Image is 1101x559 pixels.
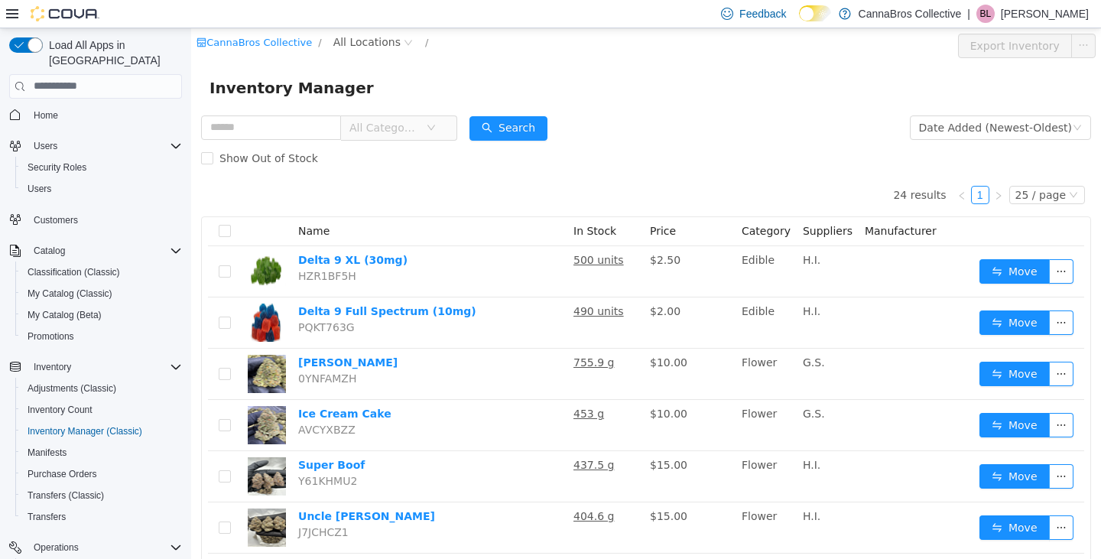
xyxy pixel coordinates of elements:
span: All Categories [158,92,228,107]
span: Inventory [28,358,182,376]
td: Edible [544,218,606,269]
span: $2.00 [459,277,489,289]
img: Ice Cream Cake hero shot [57,378,95,416]
span: Users [28,183,51,195]
span: J7JCHCZ1 [107,498,158,510]
button: Classification (Classic) [15,262,188,283]
button: Operations [28,538,85,557]
span: Manifests [28,447,67,459]
span: H.I. [612,277,629,289]
span: H.I. [612,226,629,238]
span: Transfers [28,511,66,523]
span: G.S. [612,379,634,392]
span: Home [34,109,58,122]
button: icon: ellipsis [858,385,882,409]
span: Users [28,137,182,155]
span: Users [21,180,182,198]
span: Inventory Count [28,404,93,416]
span: In Stock [382,197,425,209]
td: Flower [544,372,606,423]
span: $15.00 [459,431,496,443]
button: Users [15,178,188,200]
a: Security Roles [21,158,93,177]
button: icon: ellipsis [858,231,882,255]
span: Manufacturer [674,197,745,209]
span: Purchase Orders [28,468,97,480]
li: Next Page [798,158,817,176]
button: icon: ellipsis [880,5,905,30]
u: 437.5 g [382,431,423,443]
span: Adjustments (Classic) [21,379,182,398]
td: Flower [544,320,606,372]
span: My Catalog (Beta) [21,306,182,324]
span: Name [107,197,138,209]
a: Customers [28,211,84,229]
span: $10.00 [459,379,496,392]
a: icon: shopCannaBros Collective [5,8,121,20]
span: Load All Apps in [GEOGRAPHIC_DATA] [43,37,182,68]
button: icon: swapMove [788,231,859,255]
td: Edible [544,269,606,320]
span: Dark Mode [799,21,800,22]
button: Home [3,104,188,126]
span: Adjustments (Classic) [28,382,116,395]
li: 24 results [702,158,755,176]
button: Users [28,137,63,155]
button: Inventory Manager (Classic) [15,421,188,442]
span: Promotions [21,327,182,346]
div: Date Added (Newest-Oldest) [728,88,881,111]
u: 500 units [382,226,433,238]
span: Customers [28,210,182,229]
img: Runtz hero shot [57,327,95,365]
p: CannaBros Collective [859,5,962,23]
a: Adjustments (Classic) [21,379,122,398]
a: [PERSON_NAME] [107,328,206,340]
a: Delta 9 XL (30mg) [107,226,216,238]
a: Classification (Classic) [21,263,126,281]
span: Customers [34,214,78,226]
u: 404.6 g [382,482,423,494]
span: Price [459,197,485,209]
span: Manifests [21,444,182,462]
span: Users [34,140,57,152]
span: BL [980,5,992,23]
span: Transfers [21,508,182,526]
img: Delta 9 XL (30mg) hero shot [57,224,95,262]
a: Transfers (Classic) [21,486,110,505]
button: Manifests [15,442,188,463]
a: Manifests [21,444,73,462]
button: Inventory [3,356,188,378]
i: icon: right [803,163,812,172]
button: Customers [3,209,188,231]
button: Export Inventory [767,5,881,30]
span: Inventory Manager (Classic) [21,422,182,440]
i: icon: left [766,163,775,172]
li: 1 [780,158,798,176]
li: Previous Page [762,158,780,176]
u: 755.9 g [382,328,423,340]
button: Inventory Count [15,399,188,421]
span: Transfers (Classic) [28,489,104,502]
a: Home [28,106,64,125]
img: Cova [31,6,99,21]
span: Catalog [34,245,65,257]
span: Classification (Classic) [21,263,182,281]
a: Purchase Orders [21,465,103,483]
a: Inventory Count [21,401,99,419]
span: H.I. [612,431,629,443]
td: Flower [544,474,606,525]
span: Promotions [28,330,74,343]
span: Inventory Count [21,401,182,419]
span: Suppliers [612,197,661,209]
button: Transfers (Classic) [15,485,188,506]
img: Uncle Snoop hero shot [57,480,95,518]
span: Inventory [34,361,71,373]
span: HZR1BF5H [107,242,165,254]
u: 453 g [382,379,413,392]
a: Uncle [PERSON_NAME] [107,482,244,494]
button: My Catalog (Beta) [15,304,188,326]
span: Transfers (Classic) [21,486,182,505]
button: Users [3,135,188,157]
span: / [127,8,130,20]
a: Users [21,180,57,198]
